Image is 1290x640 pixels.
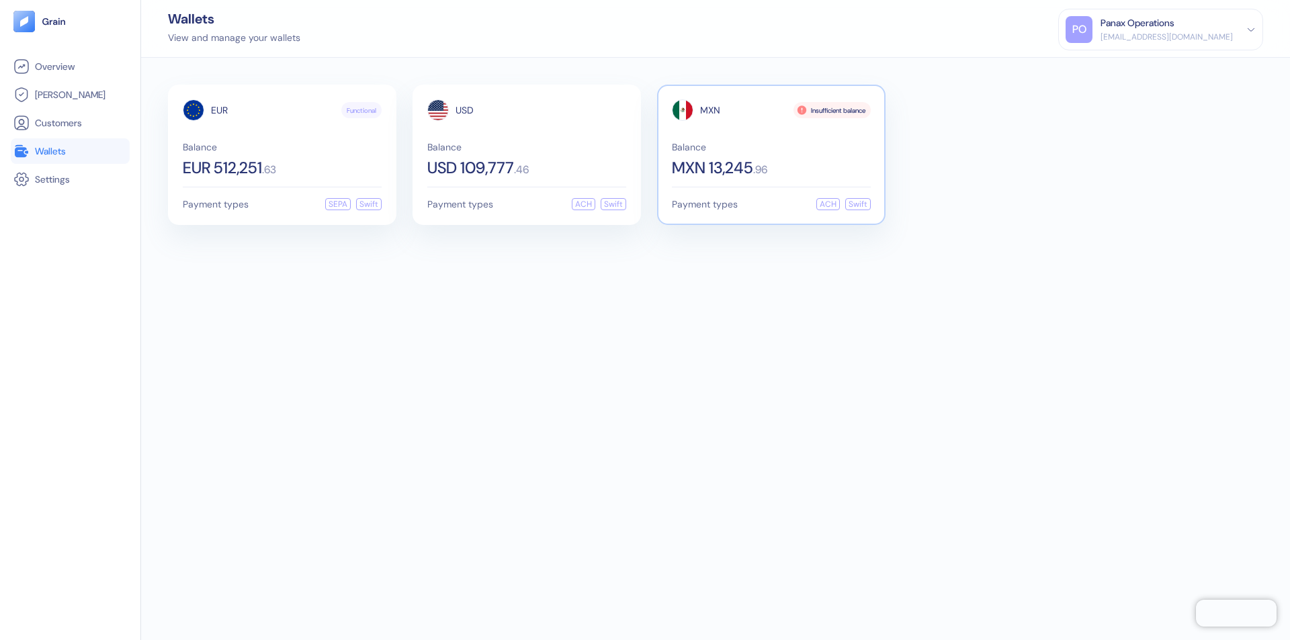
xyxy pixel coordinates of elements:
span: Wallets [35,144,66,158]
span: USD [456,105,474,115]
span: . 46 [514,165,529,175]
span: Payment types [672,199,738,209]
span: . 96 [753,165,767,175]
img: logo [42,17,67,26]
a: Settings [13,171,127,187]
span: Settings [35,173,70,186]
span: Balance [672,142,871,152]
span: Payment types [427,199,493,209]
div: ACH [816,198,840,210]
div: Panax Operations [1101,16,1174,30]
div: ACH [572,198,595,210]
span: Balance [427,142,626,152]
div: [EMAIL_ADDRESS][DOMAIN_NAME] [1101,31,1233,43]
span: Overview [35,60,75,73]
a: Customers [13,115,127,131]
span: MXN [700,105,720,115]
span: USD 109,777 [427,160,514,176]
div: PO [1066,16,1092,43]
span: Customers [35,116,82,130]
div: View and manage your wallets [168,31,300,45]
div: SEPA [325,198,351,210]
a: Wallets [13,143,127,159]
div: Swift [601,198,626,210]
div: Insufficient balance [793,102,871,118]
div: Wallets [168,12,300,26]
span: Functional [347,105,376,116]
a: Overview [13,58,127,75]
iframe: Chatra live chat [1196,600,1277,627]
a: [PERSON_NAME] [13,87,127,103]
span: [PERSON_NAME] [35,88,105,101]
span: Balance [183,142,382,152]
div: Swift [356,198,382,210]
span: EUR [211,105,228,115]
span: Payment types [183,199,249,209]
span: EUR 512,251 [183,160,262,176]
div: Swift [845,198,871,210]
span: . 63 [262,165,276,175]
img: logo-tablet-V2.svg [13,11,35,32]
span: MXN 13,245 [672,160,753,176]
